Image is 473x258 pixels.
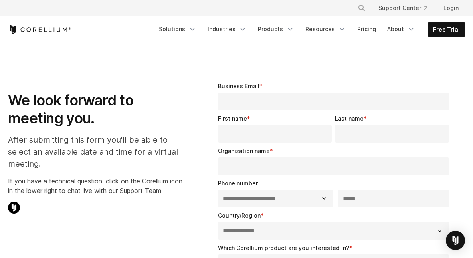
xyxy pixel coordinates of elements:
div: Navigation Menu [348,1,465,15]
a: Free Trial [428,22,465,37]
h1: We look forward to meeting you. [8,91,189,127]
span: Which Corellium product are you interested in? [218,244,349,251]
span: First name [218,115,247,122]
a: Products [253,22,299,36]
a: Login [437,1,465,15]
a: Support Center [372,1,434,15]
span: Organization name [218,147,270,154]
p: If you have a technical question, click on the Corellium icon in the lower right to chat live wit... [8,176,189,195]
button: Search [354,1,369,15]
span: Phone number [218,180,258,187]
a: Solutions [154,22,201,36]
a: Corellium Home [8,25,71,34]
span: Country/Region [218,212,261,219]
span: Last name [335,115,364,122]
a: Industries [203,22,251,36]
a: Pricing [352,22,381,36]
div: Open Intercom Messenger [446,231,465,250]
a: About [382,22,420,36]
a: Resources [301,22,351,36]
div: Navigation Menu [154,22,465,37]
span: Business Email [218,83,259,89]
img: Corellium Chat Icon [8,202,20,214]
p: After submitting this form you'll be able to select an available date and time for a virtual meet... [8,134,189,170]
